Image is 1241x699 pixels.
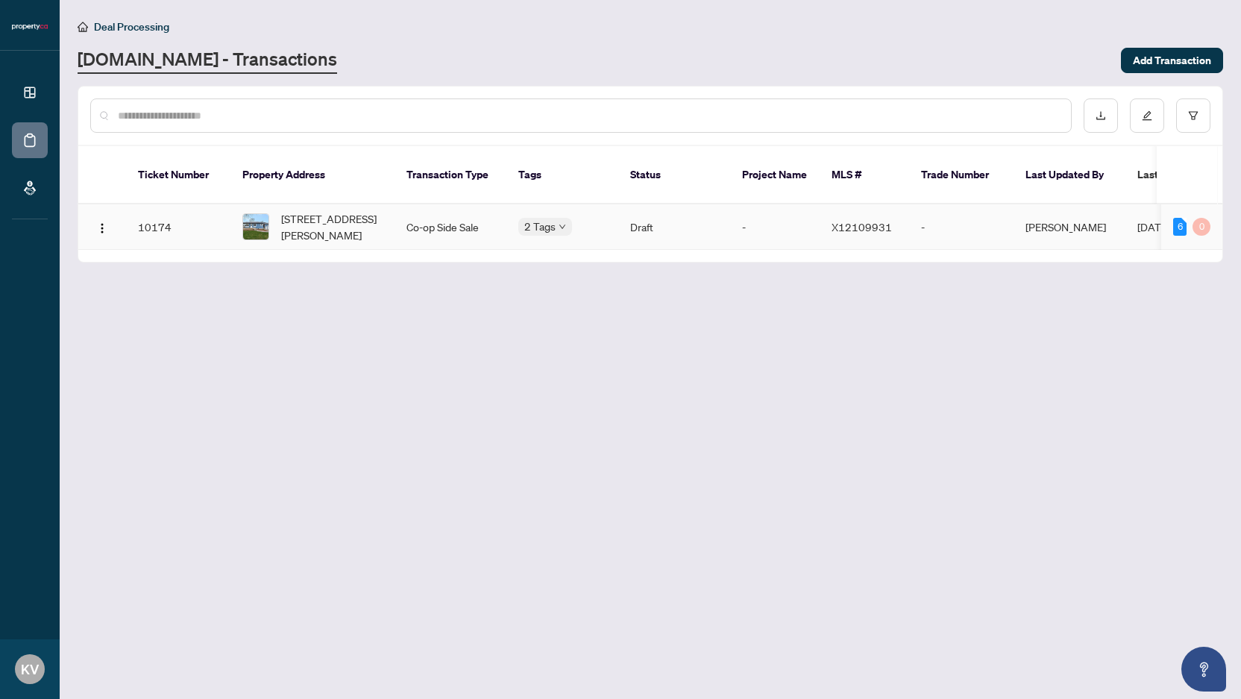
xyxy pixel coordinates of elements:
button: download [1084,98,1118,133]
td: - [909,204,1014,250]
td: - [730,204,820,250]
span: Last Modified Date [1137,166,1228,183]
img: Logo [96,222,108,234]
th: Trade Number [909,146,1014,204]
a: [DOMAIN_NAME] - Transactions [78,47,337,74]
span: filter [1188,110,1198,121]
button: Add Transaction [1121,48,1223,73]
th: MLS # [820,146,909,204]
th: Project Name [730,146,820,204]
th: Property Address [230,146,395,204]
span: KV [21,659,39,680]
span: down [559,223,566,231]
span: [DATE] [1137,220,1170,233]
th: Last Updated By [1014,146,1125,204]
button: edit [1130,98,1164,133]
th: Ticket Number [126,146,230,204]
img: logo [12,22,48,31]
img: thumbnail-img [243,214,268,239]
div: 6 [1173,218,1187,236]
span: Deal Processing [94,20,169,34]
td: [PERSON_NAME] [1014,204,1125,250]
td: Co-op Side Sale [395,204,506,250]
span: download [1096,110,1106,121]
button: Logo [90,215,114,239]
span: Add Transaction [1133,48,1211,72]
span: 2 Tags [524,218,556,235]
th: Transaction Type [395,146,506,204]
button: filter [1176,98,1210,133]
td: 10174 [126,204,230,250]
th: Status [618,146,730,204]
th: Tags [506,146,618,204]
td: Draft [618,204,730,250]
div: 0 [1193,218,1210,236]
span: edit [1142,110,1152,121]
span: home [78,22,88,32]
span: [STREET_ADDRESS][PERSON_NAME] [281,210,383,243]
span: X12109931 [832,220,892,233]
button: Open asap [1181,647,1226,692]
